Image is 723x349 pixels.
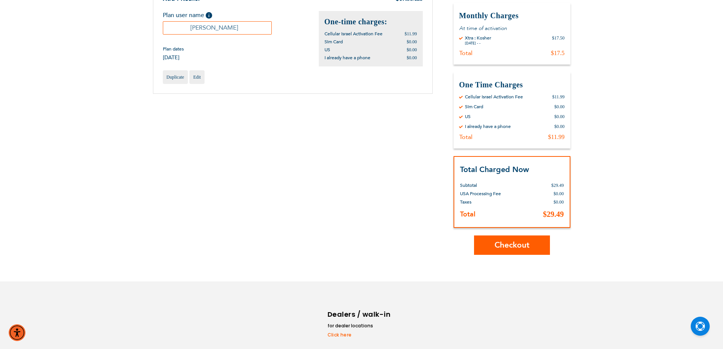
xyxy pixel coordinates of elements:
span: Cellular Israel Activation Fee [324,31,383,37]
span: Sim Card [324,39,343,45]
a: Edit [189,70,205,84]
span: $29.49 [551,183,564,188]
div: $0.00 [554,114,565,120]
span: USA Processing Fee [460,191,501,197]
button: Checkout [474,235,550,255]
h2: One-time charges: [324,17,417,27]
div: $17.50 [552,35,565,46]
th: Subtotal [460,175,529,190]
span: $11.99 [405,31,417,36]
div: I already have a phone [465,123,511,129]
span: $0.00 [407,55,417,60]
strong: Total [460,210,476,219]
th: Taxes [460,198,529,206]
span: Plan dates [163,46,184,52]
span: US [324,47,330,53]
li: for dealer locations [328,322,392,330]
span: Help [206,12,212,19]
span: Duplicate [167,74,184,80]
p: At time of activation [459,25,565,32]
span: Plan user name [163,11,204,19]
div: Cellular Israel Activation Fee [465,94,523,100]
div: $11.99 [548,133,564,141]
div: Accessibility Menu [9,324,25,341]
span: Checkout [495,240,529,251]
div: $0.00 [554,104,565,110]
div: Xtra : Kosher [465,35,491,41]
span: [DATE] [163,54,184,61]
span: $0.00 [554,199,564,205]
span: $0.00 [407,47,417,52]
div: [DATE] - - [465,41,491,46]
div: Total [459,49,473,57]
strong: Total Charged Now [460,164,529,175]
span: I already have a phone [324,55,370,61]
span: $0.00 [407,39,417,44]
h6: Dealers / walk-in [328,309,392,320]
a: Duplicate [163,70,188,84]
span: Edit [193,74,201,80]
a: Click here [328,332,392,338]
div: Total [459,133,473,141]
div: Sim Card [465,104,483,110]
h3: One Time Charges [459,80,565,90]
h3: Monthly Charges [459,11,565,21]
div: $0.00 [554,123,565,129]
div: $11.99 [552,94,565,100]
div: US [465,114,471,120]
span: $29.49 [543,210,564,218]
span: $0.00 [554,191,564,196]
div: $17.5 [551,49,565,57]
